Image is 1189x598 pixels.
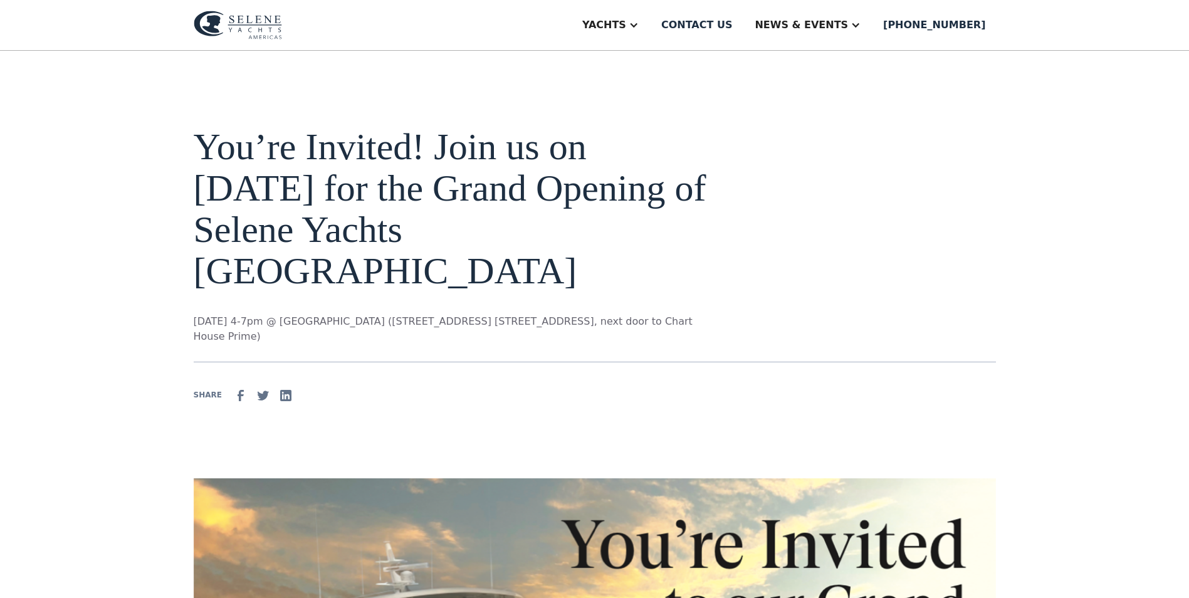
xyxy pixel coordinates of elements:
div: SHARE [194,389,222,401]
h1: You’re Invited! Join us on [DATE] for the Grand Opening of Selene Yachts [GEOGRAPHIC_DATA] [194,126,715,291]
img: Linkedin [278,388,293,403]
p: [DATE] 4-7pm @ [GEOGRAPHIC_DATA] ([STREET_ADDRESS] [STREET_ADDRESS], next door to Chart House Prime) [194,314,715,344]
img: Twitter [256,388,271,403]
img: logo [194,11,282,39]
img: facebook [233,388,248,403]
div: News & EVENTS [755,18,848,33]
div: Yachts [582,18,626,33]
div: Contact us [661,18,733,33]
div: [PHONE_NUMBER] [883,18,985,33]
